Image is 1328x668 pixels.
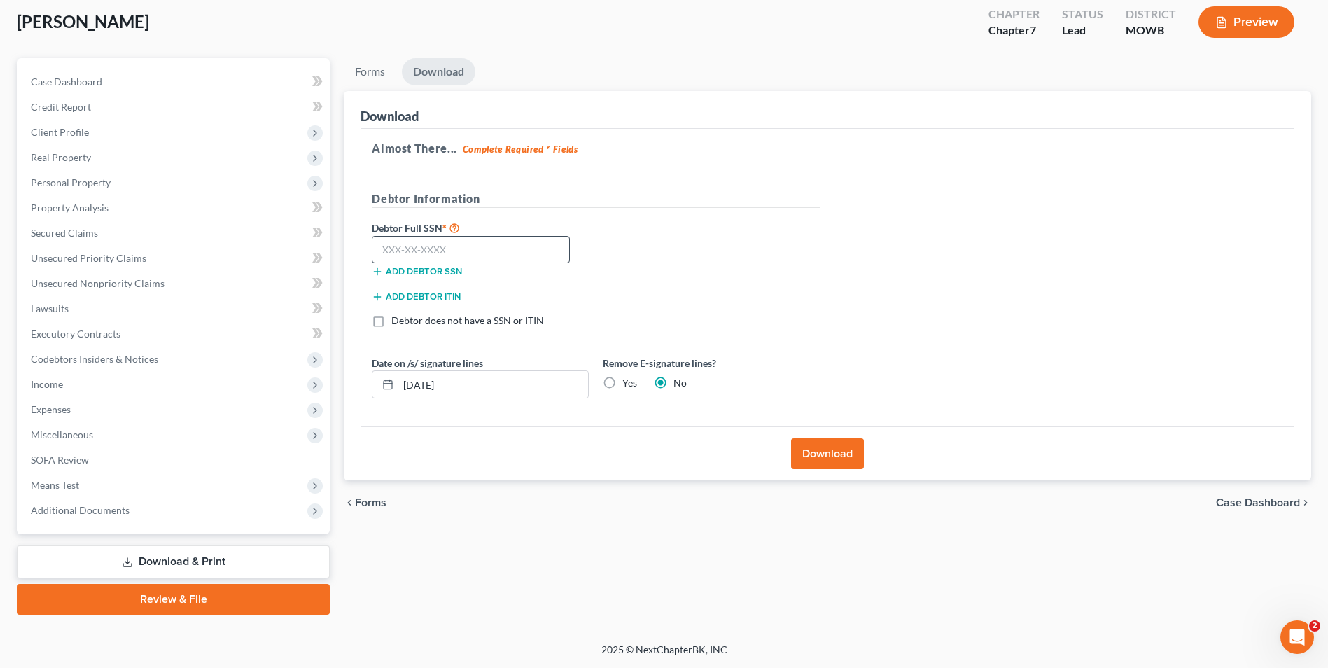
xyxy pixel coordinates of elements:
input: MM/DD/YYYY [398,371,588,398]
label: Date on /s/ signature lines [372,356,483,370]
a: Lawsuits [20,296,330,321]
div: District [1126,6,1176,22]
span: 2 [1309,620,1320,632]
label: Yes [622,376,637,390]
a: Case Dashboard chevron_right [1216,497,1311,508]
span: Real Property [31,151,91,163]
a: Property Analysis [20,195,330,221]
span: Forms [355,497,386,508]
a: Download & Print [17,545,330,578]
span: Property Analysis [31,202,109,214]
i: chevron_left [344,497,355,508]
span: SOFA Review [31,454,89,466]
span: Executory Contracts [31,328,120,340]
h5: Almost There... [372,140,1283,157]
a: SOFA Review [20,447,330,473]
span: Client Profile [31,126,89,138]
span: Additional Documents [31,504,130,516]
span: Secured Claims [31,227,98,239]
i: chevron_right [1300,497,1311,508]
a: Unsecured Priority Claims [20,246,330,271]
button: Add debtor SSN [372,266,462,277]
span: Income [31,378,63,390]
span: Codebtors Insiders & Notices [31,353,158,365]
a: Case Dashboard [20,69,330,95]
a: Forms [344,58,396,85]
a: Unsecured Nonpriority Claims [20,271,330,296]
span: [PERSON_NAME] [17,11,149,32]
div: Chapter [988,6,1040,22]
a: Download [402,58,475,85]
div: Chapter [988,22,1040,39]
div: Status [1062,6,1103,22]
span: Unsecured Priority Claims [31,252,146,264]
div: 2025 © NextChapterBK, INC [265,643,1063,668]
span: Unsecured Nonpriority Claims [31,277,165,289]
div: Lead [1062,22,1103,39]
a: Secured Claims [20,221,330,246]
span: Expenses [31,403,71,415]
div: MOWB [1126,22,1176,39]
span: Means Test [31,479,79,491]
span: Credit Report [31,101,91,113]
span: Miscellaneous [31,429,93,440]
span: Lawsuits [31,302,69,314]
a: Executory Contracts [20,321,330,347]
div: Download [361,108,419,125]
a: Credit Report [20,95,330,120]
a: Review & File [17,584,330,615]
label: Remove E-signature lines? [603,356,820,370]
button: Preview [1198,6,1294,38]
button: Download [791,438,864,469]
span: Case Dashboard [31,76,102,88]
input: XXX-XX-XXXX [372,236,570,264]
button: Add debtor ITIN [372,291,461,302]
label: Debtor Full SSN [365,219,596,236]
label: No [673,376,687,390]
button: chevron_left Forms [344,497,405,508]
span: Case Dashboard [1216,497,1300,508]
span: Personal Property [31,176,111,188]
label: Debtor does not have a SSN or ITIN [391,314,544,328]
iframe: Intercom live chat [1280,620,1314,654]
strong: Complete Required * Fields [463,144,578,155]
span: 7 [1030,23,1036,36]
h5: Debtor Information [372,190,820,208]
